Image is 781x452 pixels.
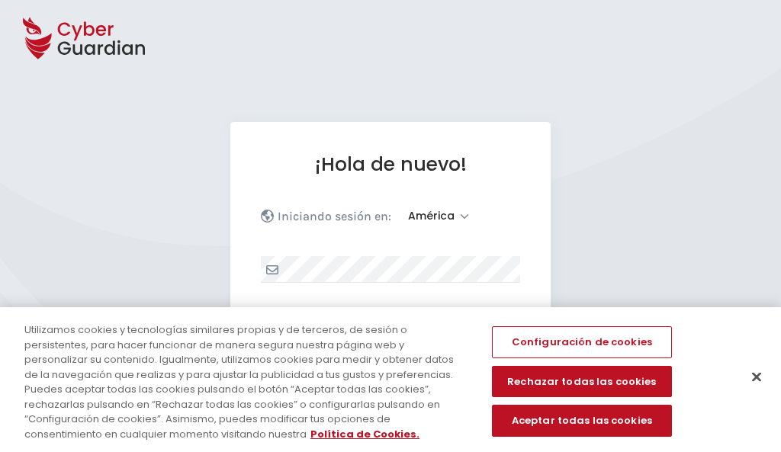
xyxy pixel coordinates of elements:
[278,209,391,224] p: Iniciando sesión en:
[310,427,419,441] a: Más información sobre su privacidad, se abre en una nueva pestaña
[492,366,672,398] button: Rechazar todas las cookies
[740,361,773,394] button: Cerrar
[261,152,520,176] h1: ¡Hola de nuevo!
[492,405,672,437] button: Aceptar todas las cookies
[24,322,468,441] div: Utilizamos cookies y tecnologías similares propias y de terceros, de sesión o persistentes, para ...
[492,326,672,358] button: Configuración de cookies, Abre el cuadro de diálogo del centro de preferencias.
